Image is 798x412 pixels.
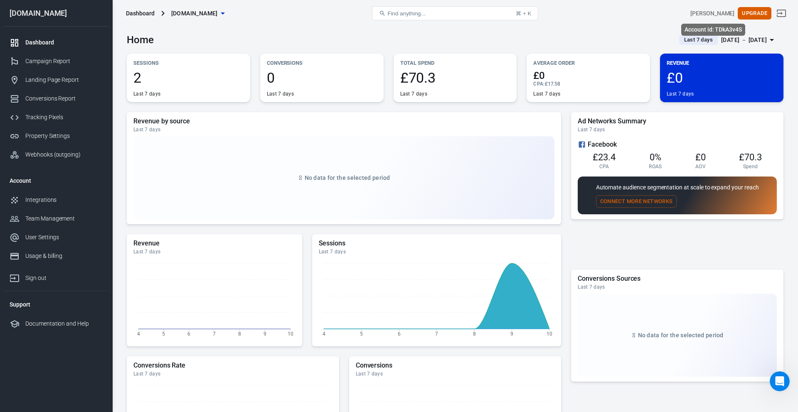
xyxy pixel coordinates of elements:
[739,152,762,162] span: £70.3
[695,163,706,170] span: AOV
[25,132,103,140] div: Property Settings
[578,117,777,125] h5: Ad Networks Summary
[596,183,759,192] p: Automate audience segmentation at scale to expand your reach
[516,10,531,17] div: ⌘ + K
[681,36,716,44] span: Last 7 days
[3,10,109,17] div: [DOMAIN_NAME]
[264,331,266,337] tspan: 9
[695,152,706,162] span: £0
[305,174,390,181] span: No data for the selected period
[25,76,103,84] div: Landing Page Report
[322,331,325,337] tspan: 4
[13,61,153,93] div: Since it's been 10 minutes past your scheduled onboarding call time with no communication, you ca...
[3,228,109,247] a: User Settings
[533,81,544,87] span: CPA :
[7,200,160,233] div: Jose says…
[288,331,293,337] tspan: 10
[133,59,244,67] p: Sessions
[7,56,160,156] div: AnyTrack says…
[37,28,153,44] div: It's been 10 minutes and I haven't received a reschedling time
[13,118,153,150] div: Before your next call, make sure you have admin access to the platforms you'll be connecting with...
[3,265,109,287] a: Sign out
[7,255,159,269] textarea: Message…
[40,10,57,19] p: Active
[26,272,33,279] button: Gif picker
[3,171,109,191] li: Account
[25,233,103,242] div: User Settings
[30,23,160,49] div: It's been 10 minutes and I haven't received a reschedling time
[7,23,160,56] div: Abigail says…
[171,8,218,19] span: holisticassistant.co.uk
[133,117,554,125] h5: Revenue by source
[13,205,55,213] div: are you online
[267,59,377,67] p: Conversions
[578,140,777,150] div: Facebook
[473,331,476,337] tspan: 8
[26,98,91,105] a: [URL][DOMAIN_NAME]
[7,233,160,252] div: Abigail says…
[596,195,677,208] button: Connect More Networks
[360,331,363,337] tspan: 5
[133,126,554,133] div: Last 7 days
[667,59,777,67] p: Revenue
[25,94,103,103] div: Conversions Report
[162,331,165,337] tspan: 5
[187,331,190,337] tspan: 6
[267,91,294,97] div: Last 7 days
[667,71,777,85] span: £0
[721,35,767,45] div: [DATE] － [DATE]
[3,247,109,265] a: Usage & billing
[40,4,94,10] h1: [PERSON_NAME]
[7,56,160,155] div: Since it's been 10 minutes past your scheduled onboarding call time with no communication, you ca...
[599,163,609,170] span: CPA
[24,5,37,18] img: Profile image for Jose
[771,3,791,23] a: Sign out
[5,3,21,19] button: go back
[13,98,153,114] div: Visit to book a new time that works for you.
[13,161,105,169] div: Did that answer your question?
[356,361,555,370] h5: Conversions
[133,239,296,248] h5: Revenue
[578,126,777,133] div: Last 7 days
[133,361,332,370] h5: Conversions Rate
[356,370,555,377] div: Last 7 days
[238,331,241,337] tspan: 8
[7,181,160,200] div: Jose says…
[435,331,438,337] tspan: 7
[533,59,643,67] p: Average Order
[3,191,109,209] a: Integrations
[545,81,561,87] span: £17.58
[533,91,560,97] div: Last 7 days
[667,91,694,97] div: Last 7 days
[397,331,400,337] tspan: 6
[137,331,140,337] tspan: 4
[7,181,34,199] div: hello
[400,71,510,85] span: £70.3
[25,38,103,47] div: Dashboard
[3,127,109,145] a: Property Settings
[387,10,425,17] span: Find anything...
[319,248,555,255] div: Last 7 days
[3,89,109,108] a: Conversions Report
[672,33,783,47] button: Last 7 days[DATE] － [DATE]
[25,252,103,260] div: Usage & billing
[3,209,109,228] a: Team Management
[13,186,27,194] div: hello
[25,196,103,204] div: Integrations
[650,152,661,162] span: 0%
[372,6,538,20] button: Find anything...⌘ + K
[3,294,109,314] li: Support
[578,275,777,283] h5: Conversions Sources
[267,71,377,85] span: 0
[127,34,154,46] h3: Home
[13,272,20,279] button: Emoji picker
[25,113,103,122] div: Tracking Pixels
[133,248,296,255] div: Last 7 days
[126,9,155,17] div: Dashboard
[7,252,160,280] div: Abigail says…
[25,214,103,223] div: Team Management
[533,71,643,81] span: £0
[3,145,109,164] a: Webhooks (outgoing)
[25,150,103,159] div: Webhooks (outgoing)
[213,331,216,337] tspan: 7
